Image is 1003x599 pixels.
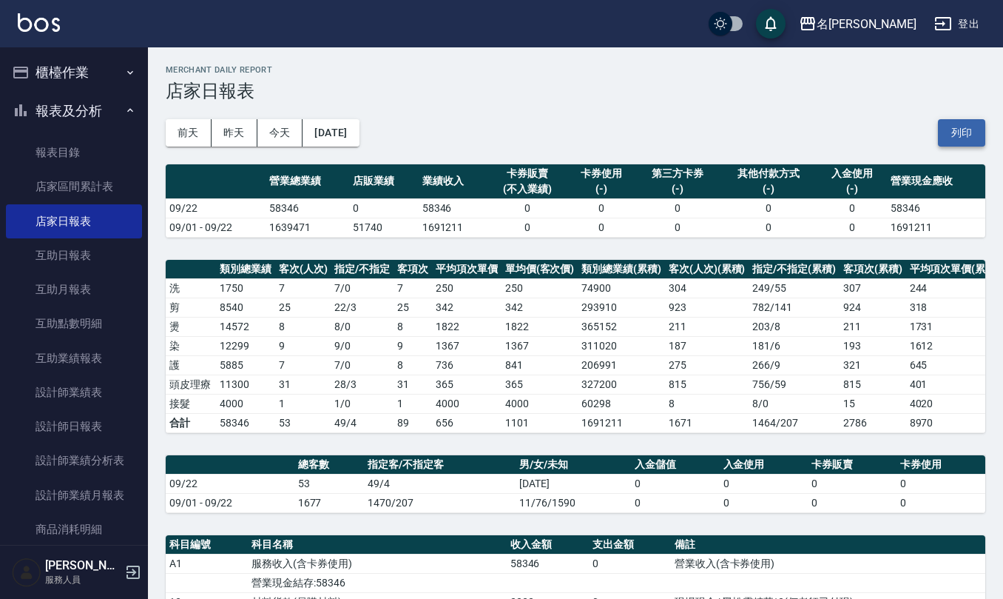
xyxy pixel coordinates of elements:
td: 1822 [501,317,578,336]
td: 815 [665,375,749,394]
div: (-) [570,181,632,197]
img: Logo [18,13,60,32]
td: 51740 [349,218,418,237]
th: 入金儲值 [631,455,720,475]
td: 0 [636,218,720,237]
a: 設計師日報表 [6,409,142,444]
th: 總客數 [294,455,364,475]
th: 科目編號 [166,535,248,555]
td: 1691211 [578,413,665,432]
th: 收入金額 [507,535,589,555]
th: 營業總業績 [266,164,349,199]
table: a dense table [166,164,985,238]
td: 接髮 [166,394,216,413]
th: 客次(人次) [275,260,331,279]
td: 0 [896,474,985,493]
td: 49/4 [331,413,394,432]
th: 類別總業績 [216,260,275,279]
td: [DATE] [516,474,631,493]
td: 74900 [578,278,665,298]
td: 0 [567,198,635,218]
button: 名[PERSON_NAME] [793,9,922,39]
td: 09/22 [166,198,266,218]
td: 4000 [501,394,578,413]
td: 4000 [216,394,275,413]
td: 0 [631,474,720,493]
td: A1 [166,554,248,573]
td: 1367 [432,336,501,355]
td: 275 [665,355,749,375]
td: 342 [432,298,501,317]
td: 181 / 6 [749,336,840,355]
th: 客次(人次)(累積) [665,260,749,279]
button: 報表及分析 [6,92,142,130]
td: 782 / 141 [749,298,840,317]
td: 266 / 9 [749,355,840,375]
a: 店家區間累計表 [6,170,142,204]
a: 設計師業績月報表 [6,478,142,512]
td: 7 / 0 [331,278,394,298]
td: 1677 [294,493,364,512]
button: 登出 [928,10,985,38]
div: 其他付款方式 [723,166,814,181]
td: 0 [720,218,818,237]
td: 燙 [166,317,216,336]
th: 營業現金應收 [887,164,985,199]
td: 11300 [216,375,275,394]
button: 昨天 [212,119,257,147]
th: 單均價(客次價) [501,260,578,279]
th: 客項次 [394,260,432,279]
td: 58346 [507,554,589,573]
td: 249 / 55 [749,278,840,298]
td: 0 [720,474,808,493]
td: 14572 [216,317,275,336]
div: 第三方卡券 [640,166,716,181]
img: Person [12,558,41,587]
td: 0 [349,198,418,218]
button: 櫃檯作業 [6,53,142,92]
th: 卡券使用 [896,455,985,475]
div: (-) [640,181,716,197]
td: 656 [432,413,501,432]
td: 25 [394,298,432,317]
td: 250 [501,278,578,298]
td: 營業現金結存:58346 [248,573,507,592]
td: 923 [665,298,749,317]
h3: 店家日報表 [166,81,985,101]
div: 入金使用 [822,166,883,181]
td: 53 [275,413,331,432]
a: 店家日報表 [6,204,142,238]
td: 1750 [216,278,275,298]
td: 31 [275,375,331,394]
td: 327200 [578,375,665,394]
td: 0 [567,218,635,237]
td: 1464/207 [749,413,840,432]
td: 815 [840,375,906,394]
td: 11/76/1590 [516,493,631,512]
td: 1 / 0 [331,394,394,413]
td: 187 [665,336,749,355]
td: 0 [818,198,887,218]
td: 1639471 [266,218,349,237]
a: 設計師業績表 [6,375,142,409]
td: 0 [818,218,887,237]
td: 365 [432,375,501,394]
th: 業績收入 [419,164,487,199]
td: 2786 [840,413,906,432]
td: 8 / 0 [331,317,394,336]
th: 類別總業績(累積) [578,260,665,279]
td: 8540 [216,298,275,317]
td: 染 [166,336,216,355]
td: 321 [840,355,906,375]
div: 卡券販賣 [491,166,563,181]
td: 0 [720,493,808,512]
td: 342 [501,298,578,317]
td: 1691211 [887,218,985,237]
td: 311020 [578,336,665,355]
td: 58346 [887,198,985,218]
td: 0 [636,198,720,218]
td: 7 [394,278,432,298]
h5: [PERSON_NAME] [45,558,121,573]
th: 店販業績 [349,164,418,199]
button: 前天 [166,119,212,147]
